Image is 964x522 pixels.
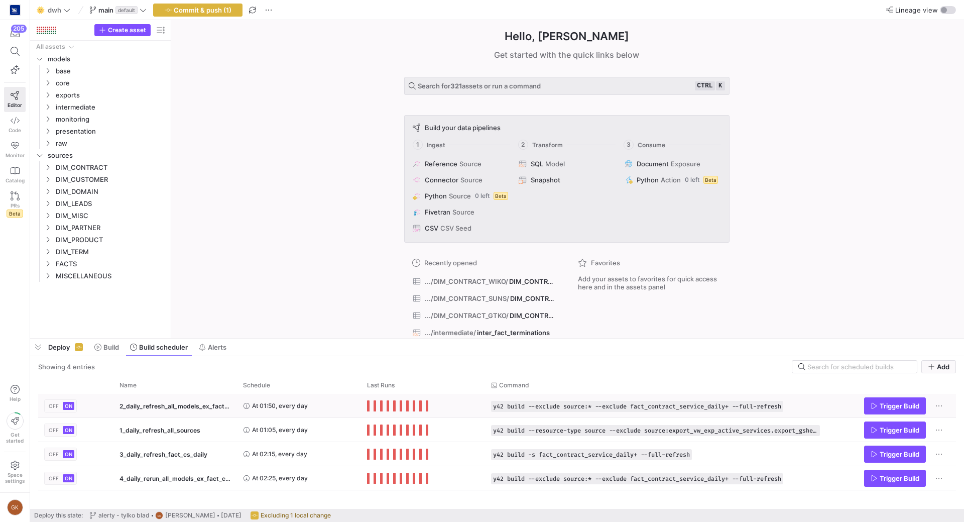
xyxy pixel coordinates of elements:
[34,65,167,77] div: Press SPACE to select this row.
[49,451,59,457] span: OFF
[864,422,926,439] button: Trigger Build
[34,246,167,258] div: Press SPACE to select this row.
[34,161,167,173] div: Press SPACE to select this row.
[252,466,308,490] span: At 02:25, every day
[494,192,508,200] span: Beta
[37,7,44,14] span: 🌞
[56,222,165,234] span: DIM_PARTNER
[716,81,725,90] kbd: k
[48,150,165,161] span: sources
[424,259,477,267] span: Recently opened
[90,339,124,356] button: Build
[56,65,165,77] span: base
[65,427,72,433] span: ON
[411,174,511,186] button: ConnectorSource
[460,176,483,184] span: Source
[591,259,620,267] span: Favorites
[208,343,226,351] span: Alerts
[8,102,22,108] span: Editor
[98,6,113,14] span: main
[4,137,26,162] a: Monitor
[38,442,956,466] div: Press SPACE to select this row.
[34,270,167,282] div: Press SPACE to select this row.
[477,329,550,337] span: inter_fact_terminations
[578,275,721,291] span: Add your assets to favorites for quick access here and in the assets panel
[5,472,25,484] span: Space settings
[425,277,508,285] span: .../DIM_CONTRACT_WIKO/
[425,329,476,337] span: .../intermediate/
[56,210,165,222] span: DIM_MISC
[56,258,165,270] span: FACTS
[48,6,61,14] span: dwh
[623,158,722,170] button: DocumentExposure
[864,470,926,487] button: Trigger Build
[34,258,167,270] div: Press SPACE to select this row.
[48,53,165,65] span: models
[56,77,165,89] span: core
[425,294,509,302] span: .../DIM_CONTRACT_SUNS/
[252,442,307,466] span: At 02:15, every day
[252,418,308,442] span: At 01:05, every day
[4,456,26,488] a: Spacesettings
[261,512,331,519] span: Excluding 1 local change
[425,224,438,232] span: CSV
[623,174,722,186] button: PythonAction0 leftBeta
[34,113,167,125] div: Press SPACE to select this row.
[108,27,146,34] span: Create asset
[10,5,20,15] img: https://storage.googleapis.com/y42-prod-data-exchange/images/x2S3omvD15BsTgySy6dqCDpqj3QAuEj0C9L5...
[11,202,20,208] span: PRs
[221,512,242,519] span: [DATE]
[517,174,617,186] button: Snapshot
[410,309,558,322] button: .../DIM_CONTRACT_GTKO/DIM_CONTRACT_GTKO
[425,124,501,132] span: Build your data pipelines
[155,511,163,519] div: GK
[531,160,543,168] span: SQL
[404,49,730,61] div: Get started with the quick links below
[34,77,167,89] div: Press SPACE to select this row.
[174,6,231,14] span: Commit & push (1)
[38,418,956,442] div: Press SPACE to select this row.
[425,208,450,216] span: Fivetran
[119,443,207,466] span: 3_daily_refresh_fact_cs_daily
[4,380,26,406] button: Help
[56,234,165,246] span: DIM_PRODUCT
[531,176,560,184] span: Snapshot
[56,89,165,101] span: exports
[517,158,617,170] button: SQLModel
[410,326,558,339] button: .../intermediate/inter_fact_terminations
[425,176,458,184] span: Connector
[493,451,690,458] span: y42 build -s fact_contract_service_daily+ --full-refresh
[34,53,167,65] div: Press SPACE to select this row.
[48,343,70,351] span: Deploy
[34,173,167,185] div: Press SPACE to select this row.
[425,160,457,168] span: Reference
[252,394,308,417] span: At 01:50, every day
[34,89,167,101] div: Press SPACE to select this row.
[126,339,192,356] button: Build scheduler
[449,192,471,200] span: Source
[807,363,911,371] input: Search for scheduled builds
[4,187,26,222] a: PRsBeta
[411,222,511,234] button: CSVCSV Seed
[34,149,167,161] div: Press SPACE to select this row.
[49,427,59,433] span: OFF
[34,210,167,222] div: Press SPACE to select this row.
[56,186,165,197] span: DIM_DOMAIN
[34,4,73,17] button: 🌞dwh
[6,177,25,183] span: Catalog
[440,224,471,232] span: CSV Seed
[493,427,818,434] span: y42 build --resource-type source --exclude source:export_vw_exp_active_services.export_gsheet
[410,275,558,288] button: .../DIM_CONTRACT_WIKO/DIM_CONTRACT_WIKO
[4,2,26,19] a: https://storage.googleapis.com/y42-prod-data-exchange/images/x2S3omvD15BsTgySy6dqCDpqj3QAuEj0C9L5...
[87,4,149,17] button: maindefault
[703,176,718,184] span: Beta
[139,343,188,351] span: Build scheduler
[4,162,26,187] a: Catalog
[36,43,65,50] div: All assets
[94,24,151,36] button: Create asset
[119,467,231,490] span: 4_daily_rerun_all_models_ex_fact_cs_daily
[510,294,555,302] span: DIM_CONTRACT_SUNS
[34,197,167,210] div: Press SPACE to select this row.
[38,466,956,490] div: Press SPACE to select this row.
[475,192,490,199] span: 0 left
